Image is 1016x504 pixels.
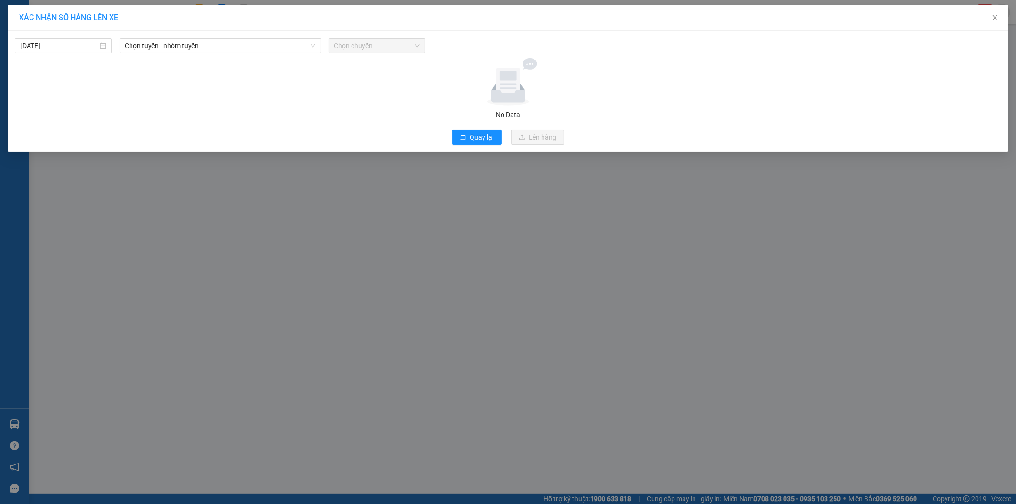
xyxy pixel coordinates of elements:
button: uploadLên hàng [511,130,564,145]
span: Quay lại [470,132,494,142]
span: Chọn tuyến - nhóm tuyến [125,39,315,53]
button: rollbackQuay lại [452,130,502,145]
span: XÁC NHẬN SỐ HÀNG LÊN XE [19,13,118,22]
span: down [310,43,316,49]
div: No Data [14,110,1002,120]
span: close [991,14,999,21]
input: 11/09/2025 [20,40,98,51]
button: Close [982,5,1008,31]
span: Chọn chuyến [334,39,420,53]
span: rollback [460,134,466,141]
